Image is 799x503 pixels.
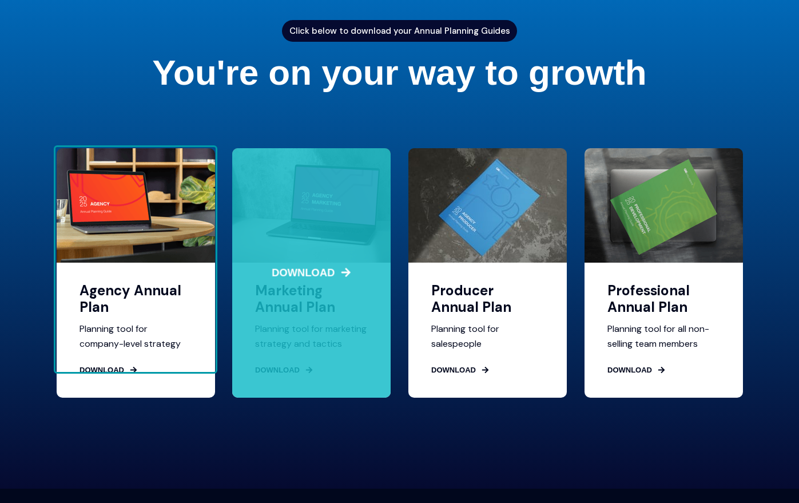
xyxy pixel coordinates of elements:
[57,48,743,97] h1: You're on your way to growth
[232,148,391,398] a: Marketing DOWNLOAD Marketing Annual PlanPlanning tool for marketing strategy and tacticsDOWNLOAD
[289,23,510,39] span: Click below to download your Annual Planning Guides
[408,148,567,398] a: Producer Producer Annual PlanPlanning tool for salespeopleDOWNLOAD
[230,265,392,280] span: DOWNLOAD
[585,148,743,398] a: Professional Professional Annual PlanPlanning tool for all non-selling team membersDOWNLOAD
[57,148,215,398] a: Agency Agency Annual PlanPlanning tool for company-level strategyDOWNLOAD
